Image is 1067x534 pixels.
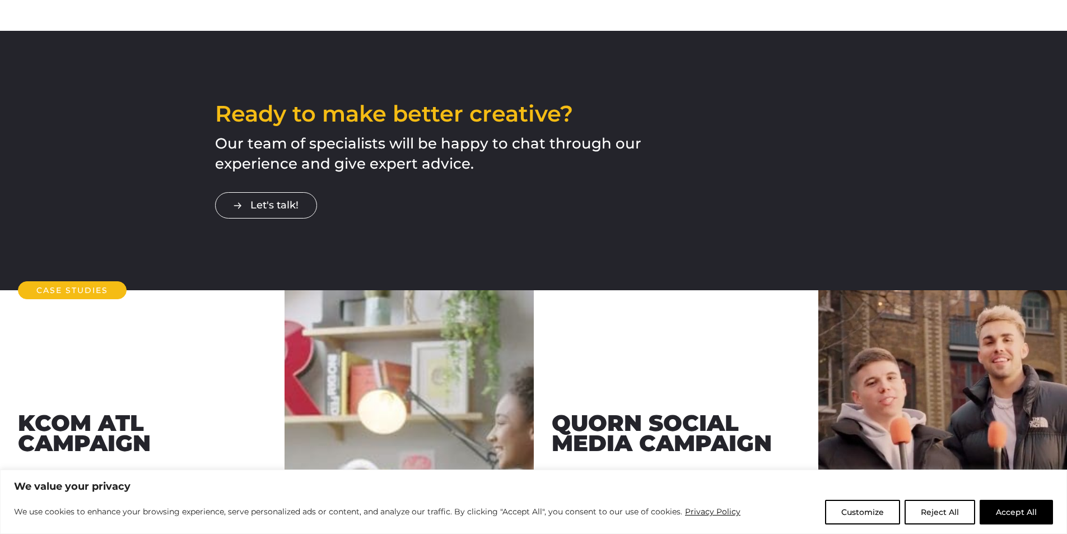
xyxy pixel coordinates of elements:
p: We value your privacy [14,480,1053,493]
button: Accept All [980,500,1053,524]
a: Privacy Policy [684,505,741,518]
button: Reject All [905,500,975,524]
p: We use cookies to enhance your browsing experience, serve personalized ads or content, and analyz... [14,505,741,518]
p: Our team of specialists will be happy to chat through our experience and give expert advice. [215,134,656,174]
button: Customize [825,500,900,524]
h2: Case Studies [18,281,127,299]
a: Let's talk! [215,192,317,219]
h2: Ready to make better creative? [215,103,656,125]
